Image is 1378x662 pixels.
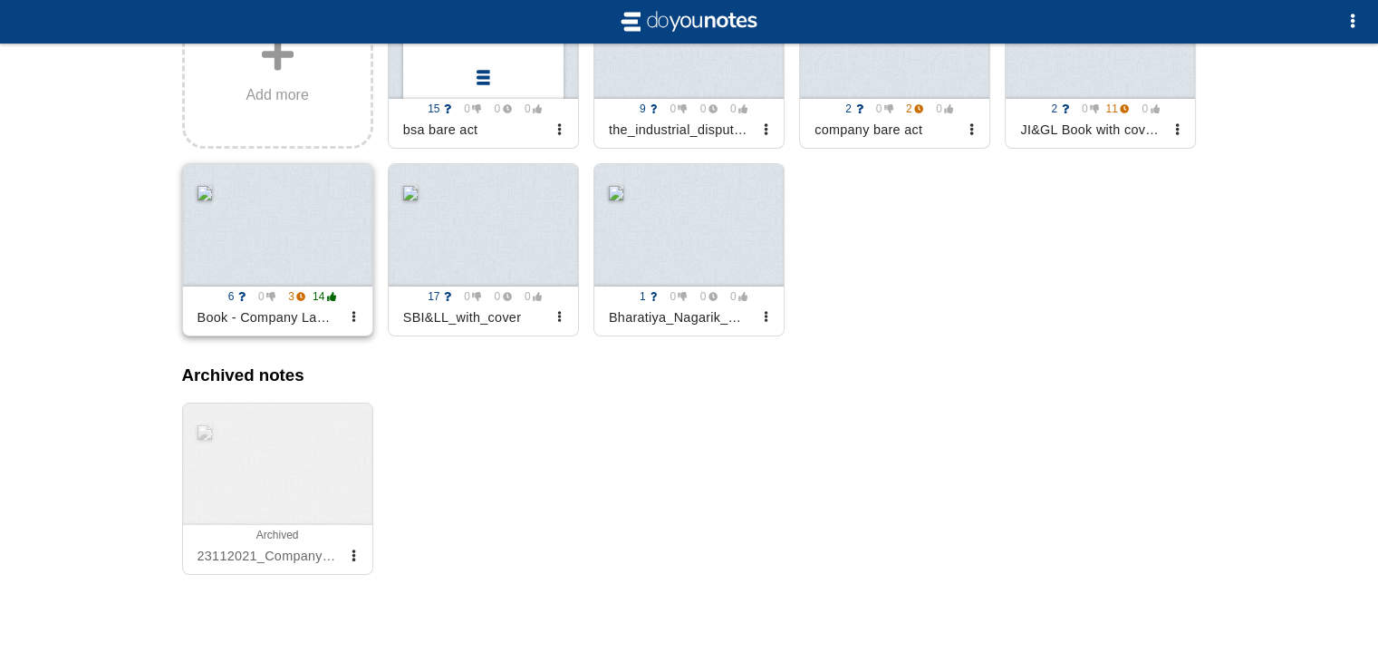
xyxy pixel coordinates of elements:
span: 0 [660,290,688,303]
div: SBI&LL_with_cover [396,303,549,332]
span: 15 [424,102,451,115]
div: bsa bare act [396,115,549,144]
span: 1 [630,290,657,303]
span: 17 [424,290,451,303]
div: 23112021_Company_Law [190,541,343,570]
span: 0 [455,290,482,303]
div: JI&GL Book with cover [DATE] [1013,115,1166,144]
span: 2 [836,102,863,115]
span: 3 [279,290,306,303]
span: 0 [927,102,954,115]
span: 0 [1132,102,1160,115]
div: company bare act [807,115,960,144]
a: 17 0 0 0 SBI&LL_with_cover [388,163,579,336]
span: 11 [1103,102,1130,115]
a: 6 0 3 14 Book - Company Law & Practices [182,163,373,336]
div: Book - Company Law & Practices [190,303,343,332]
span: 0 [690,290,718,303]
h3: Archived notes [182,365,1197,385]
span: 0 [1072,102,1099,115]
span: 0 [721,290,748,303]
a: 1 0 0 0 Bharatiya_Nagarik_Suraksha_Sanhita,_2023 [593,163,785,336]
span: 0 [485,290,512,303]
span: 0 [721,102,748,115]
span: 9 [630,102,657,115]
span: Add more [246,87,308,103]
div: Bharatiya_Nagarik_Suraksha_Sanhita,_2023 [602,303,755,332]
span: 0 [248,290,275,303]
span: 0 [485,102,512,115]
button: Options [1335,4,1371,40]
span: Archived [256,529,299,541]
span: 2 [896,102,923,115]
span: 0 [515,102,542,115]
span: 0 [866,102,893,115]
img: svg+xml;base64,CiAgICAgIDxzdmcgdmlld0JveD0iLTIgLTIgMjAgNCIgeG1sbnM9Imh0dHA6Ly93d3cudzMub3JnLzIwMD... [617,7,762,36]
a: Archived23112021_Company_Law [182,403,373,576]
span: 0 [515,290,542,303]
span: 2 [1042,102,1069,115]
div: the_industrial_disputes_act [602,115,755,144]
span: 6 [218,290,246,303]
span: 0 [690,102,718,115]
span: 0 [660,102,688,115]
span: 14 [309,290,336,303]
span: 0 [455,102,482,115]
